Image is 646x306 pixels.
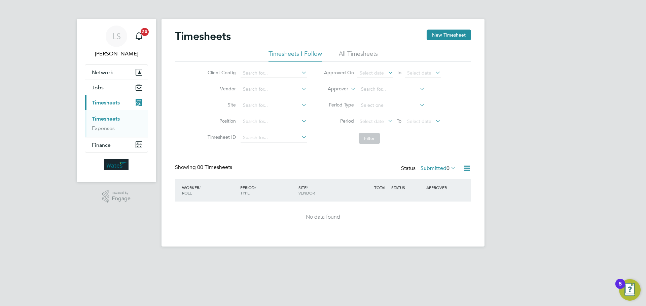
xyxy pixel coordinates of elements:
label: Period [324,118,354,124]
label: Client Config [206,70,236,76]
input: Search for... [241,117,307,126]
button: Filter [359,133,380,144]
span: / [255,185,256,190]
span: To [395,117,403,125]
button: Finance [85,137,148,152]
input: Search for... [359,85,425,94]
div: No data found [182,214,464,221]
div: Showing [175,164,234,171]
button: Timesheets [85,95,148,110]
span: Select date [407,118,431,124]
input: Search for... [241,133,307,142]
button: Network [85,65,148,80]
div: SITE [297,181,355,199]
div: Timesheets [85,110,148,137]
span: TYPE [240,190,250,195]
span: Select date [360,70,384,76]
div: WORKER [180,181,239,199]
span: 0 [446,165,450,172]
span: LS [112,32,121,41]
span: Timesheets [92,99,120,106]
span: Finance [92,142,111,148]
label: Timesheet ID [206,134,236,140]
input: Search for... [241,101,307,110]
div: STATUS [390,181,425,193]
span: Select date [407,70,431,76]
button: Open Resource Center, 5 new notifications [619,279,641,301]
span: / [199,185,201,190]
span: Powered by [112,190,131,196]
span: Engage [112,196,131,202]
div: APPROVER [425,181,460,193]
div: Status [401,164,458,173]
a: LS[PERSON_NAME] [85,26,148,58]
a: Timesheets [92,116,120,122]
input: Search for... [241,85,307,94]
button: New Timesheet [427,30,471,40]
label: Approved On [324,70,354,76]
label: Submitted [421,165,456,172]
label: Period Type [324,102,354,108]
span: ROLE [182,190,192,195]
li: Timesheets I Follow [268,50,322,62]
span: Network [92,69,113,76]
span: Lorraine Smith [85,50,148,58]
div: PERIOD [239,181,297,199]
nav: Main navigation [77,19,156,182]
a: Powered byEngage [102,190,131,203]
input: Search for... [241,69,307,78]
span: 00 Timesheets [197,164,232,171]
li: All Timesheets [339,50,378,62]
div: 5 [619,284,622,293]
span: VENDOR [298,190,315,195]
span: 20 [141,28,149,36]
span: Select date [360,118,384,124]
button: Jobs [85,80,148,95]
h2: Timesheets [175,30,231,43]
span: To [395,68,403,77]
img: wates-logo-retina.png [104,159,129,170]
a: 20 [132,26,146,47]
span: Jobs [92,84,104,91]
label: Site [206,102,236,108]
span: / [307,185,308,190]
label: Approver [318,86,348,92]
a: Go to home page [85,159,148,170]
span: TOTAL [374,185,386,190]
input: Select one [359,101,425,110]
a: Expenses [92,125,115,131]
label: Vendor [206,86,236,92]
label: Position [206,118,236,124]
